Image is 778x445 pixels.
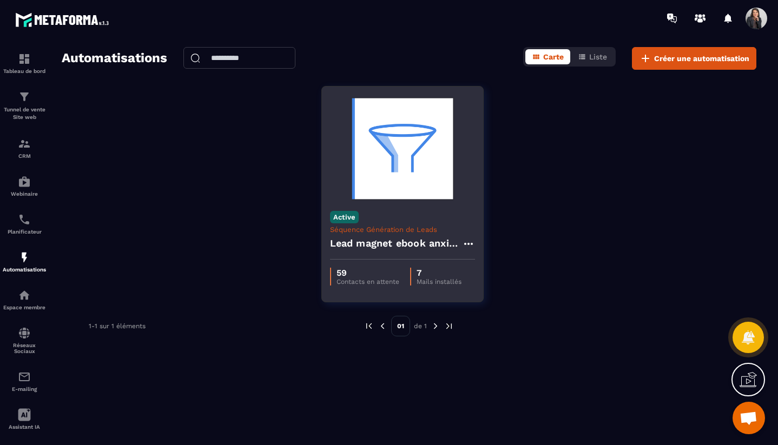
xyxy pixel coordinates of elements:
[391,316,410,336] p: 01
[589,52,607,61] span: Liste
[733,402,765,434] div: Ouvrir le chat
[18,370,31,383] img: email
[3,205,46,243] a: schedulerschedulerPlanificateur
[3,267,46,273] p: Automatisations
[18,90,31,103] img: formation
[18,327,31,340] img: social-network
[337,278,399,285] p: Contacts en attente
[18,52,31,65] img: formation
[3,362,46,400] a: emailemailE-mailing
[330,95,475,203] img: automation-background
[89,322,146,330] p: 1-1 sur 1 éléments
[15,10,113,30] img: logo
[525,49,570,64] button: Carte
[3,191,46,197] p: Webinaire
[3,129,46,167] a: formationformationCRM
[18,289,31,302] img: automations
[330,236,462,251] h4: Lead magnet ebook anxiété
[632,47,756,70] button: Créer une automatisation
[3,400,46,438] a: Assistant IA
[18,251,31,264] img: automations
[414,322,427,330] p: de 1
[444,321,454,331] img: next
[3,44,46,82] a: formationformationTableau de bord
[3,281,46,318] a: automationsautomationsEspace membre
[654,53,749,64] span: Créer une automatisation
[3,153,46,159] p: CRM
[417,278,461,285] p: Mails installés
[3,304,46,310] p: Espace membre
[417,268,461,278] p: 7
[3,106,46,121] p: Tunnel de vente Site web
[3,167,46,205] a: automationsautomationsWebinaire
[337,268,399,278] p: 59
[3,386,46,392] p: E-mailing
[62,47,167,70] h2: Automatisations
[431,321,440,331] img: next
[571,49,614,64] button: Liste
[18,213,31,226] img: scheduler
[3,318,46,362] a: social-networksocial-networkRéseaux Sociaux
[18,175,31,188] img: automations
[3,82,46,129] a: formationformationTunnel de vente Site web
[18,137,31,150] img: formation
[330,211,359,223] p: Active
[543,52,564,61] span: Carte
[3,229,46,235] p: Planificateur
[3,243,46,281] a: automationsautomationsAutomatisations
[378,321,387,331] img: prev
[3,342,46,354] p: Réseaux Sociaux
[3,68,46,74] p: Tableau de bord
[330,225,475,234] p: Séquence Génération de Leads
[364,321,374,331] img: prev
[3,424,46,430] p: Assistant IA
